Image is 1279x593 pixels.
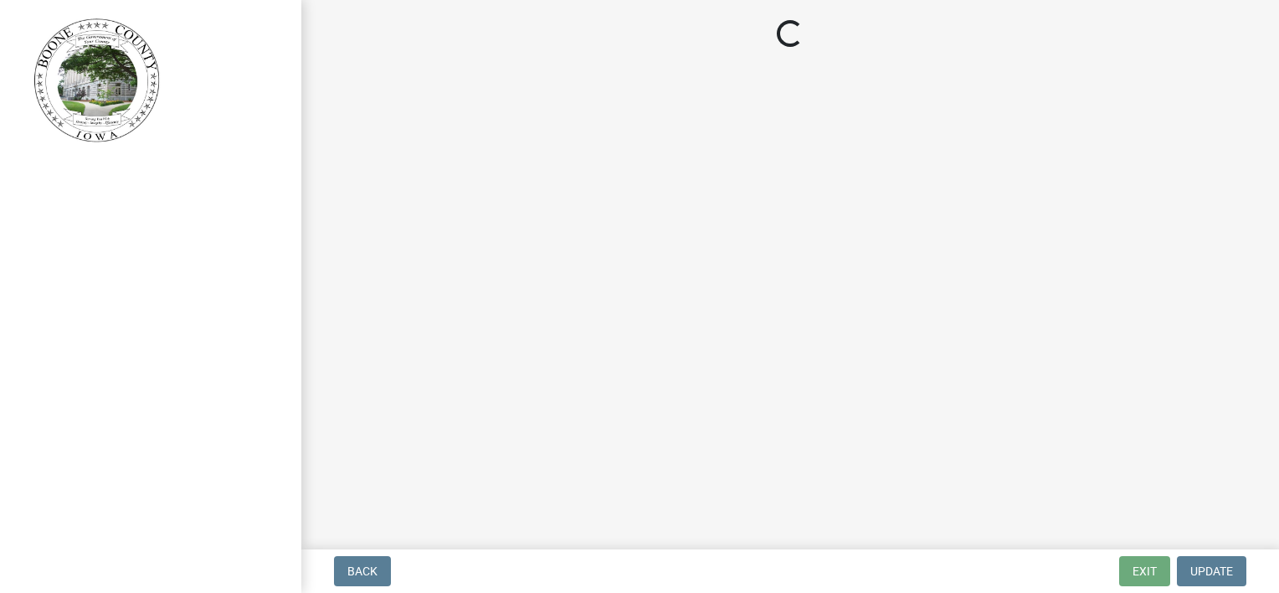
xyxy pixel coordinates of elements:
[347,565,378,578] span: Back
[1177,556,1246,586] button: Update
[33,18,161,143] img: Boone County, Iowa
[1190,565,1233,578] span: Update
[334,556,391,586] button: Back
[1119,556,1170,586] button: Exit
